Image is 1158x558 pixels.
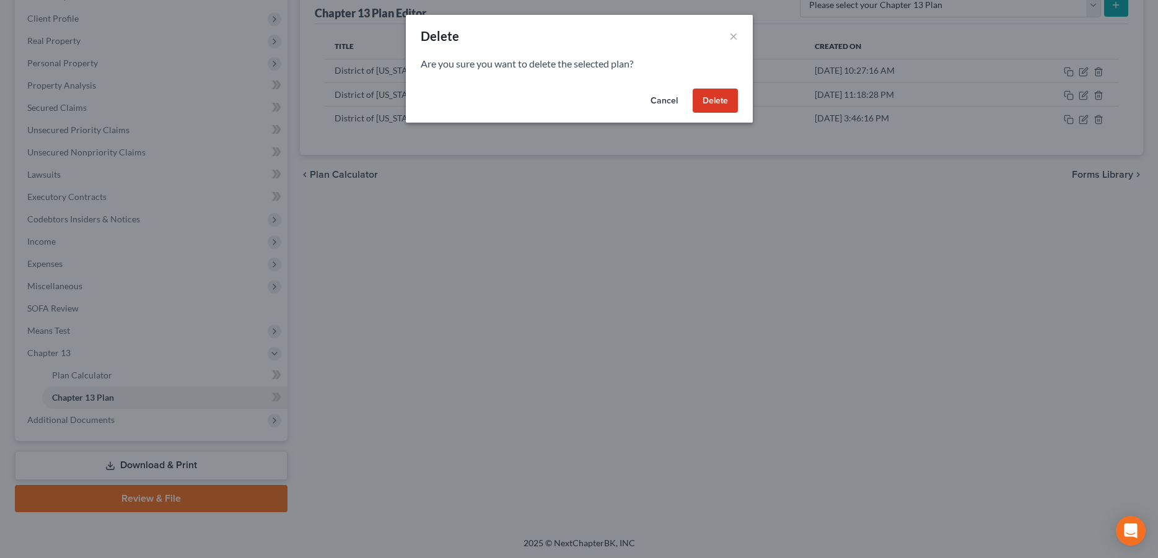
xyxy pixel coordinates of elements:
div: Open Intercom Messenger [1116,516,1146,546]
button: × [729,28,738,43]
button: Delete [693,89,738,113]
button: Cancel [641,89,688,113]
p: Are you sure you want to delete the selected plan? [421,57,738,71]
div: Delete [421,27,460,45]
